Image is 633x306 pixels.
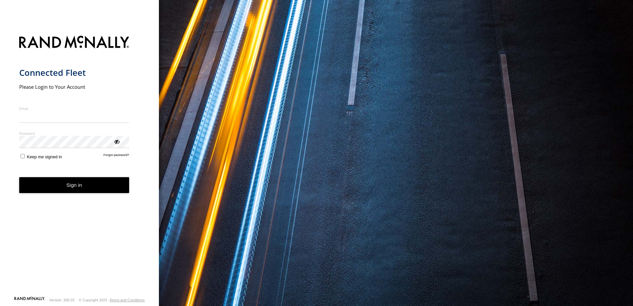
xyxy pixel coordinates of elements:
[27,154,62,159] span: Keep me signed in
[19,177,129,193] button: Sign in
[104,153,129,159] a: Forgot password?
[110,298,145,302] a: Terms and Conditions
[14,297,45,303] a: Visit our Website
[19,67,129,78] h1: Connected Fleet
[19,83,129,90] h2: Please Login to Your Account
[21,154,25,158] input: Keep me signed in
[19,32,140,296] form: main
[79,298,145,302] div: © Copyright 2025 -
[19,106,129,111] label: Email
[19,34,129,51] img: Rand McNally
[19,131,129,136] label: Password
[113,138,120,145] div: ViewPassword
[49,298,74,302] div: Version: 305.03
